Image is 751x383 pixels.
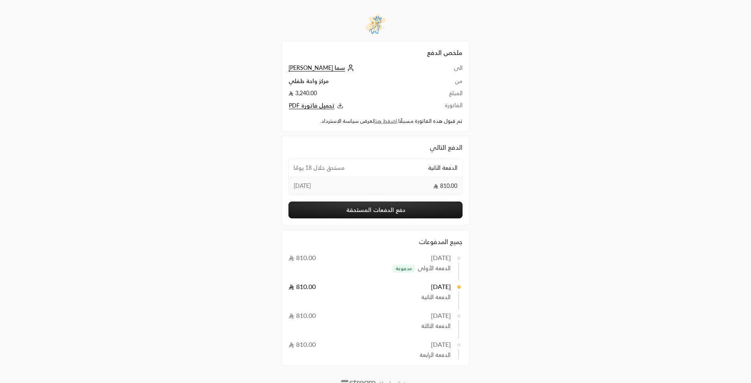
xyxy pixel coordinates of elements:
span: تحميل فاتورة PDF [289,102,335,109]
span: [DATE] [294,182,311,190]
span: الدفعة الثالثة [421,322,451,330]
a: اضغط هنا [374,118,397,124]
span: سما [PERSON_NAME] [288,64,345,71]
span: 810.00 [433,182,457,190]
div: [DATE] [431,340,451,349]
div: تم قبول هذه الفاتورة مسبقًا. لعرض سياسة الاسترداد. [288,117,463,125]
span: الدفعة الرابعة [420,351,451,359]
td: الفاتورة [426,101,463,110]
span: الدفعة الأولى [418,264,451,273]
span: 810.00 [288,312,316,319]
span: الدفعة الثانية [428,164,457,172]
span: مستحق خلال 18 يومًا [294,164,345,172]
span: 810.00 [288,254,316,261]
button: تحميل فاتورة PDF [288,101,426,110]
a: سما [PERSON_NAME] [288,64,356,71]
td: 3,240.00 [288,89,426,101]
div: [DATE] [431,311,451,320]
td: مركز واحة طفلي [288,77,426,89]
td: الى [426,64,463,77]
div: [DATE] [431,282,451,291]
h2: ملخص الدفع [288,48,463,57]
img: Company Logo [363,13,388,35]
div: الدفع التالي [288,143,463,152]
td: المبلغ [426,89,463,101]
div: [DATE] [431,253,451,263]
span: الدفعة الثانية [421,293,451,302]
span: 810.00 [288,283,316,290]
td: من [426,77,463,89]
span: مدفوعة [396,265,412,272]
div: جميع المدفوعات [288,237,463,247]
span: 810.00 [288,340,316,348]
button: دفع الدفعات المستحقة [288,202,463,218]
